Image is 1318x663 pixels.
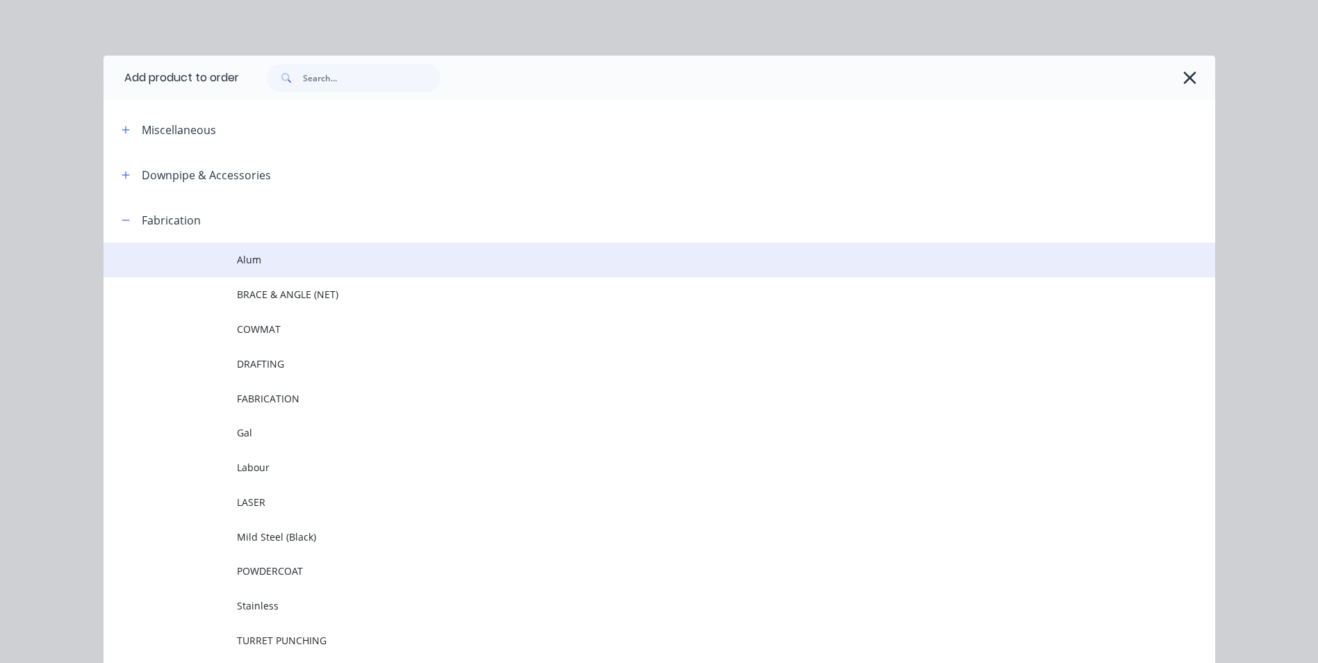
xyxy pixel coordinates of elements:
div: Add product to order [104,56,239,100]
span: Stainless [237,598,1019,613]
div: Fabrication [142,212,201,229]
span: POWDERCOAT [237,564,1019,578]
span: COWMAT [237,322,1019,336]
span: FABRICATION [237,391,1019,406]
div: Downpipe & Accessories [142,167,271,183]
span: Alum [237,252,1019,267]
span: BRACE & ANGLE (NET) [237,287,1019,302]
span: TURRET PUNCHING [237,633,1019,648]
span: Gal [237,425,1019,440]
div: Miscellaneous [142,122,216,138]
span: LASER [237,495,1019,509]
input: Search... [303,64,440,92]
span: Labour [237,460,1019,475]
span: DRAFTING [237,357,1019,371]
span: Mild Steel (Black) [237,530,1019,544]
